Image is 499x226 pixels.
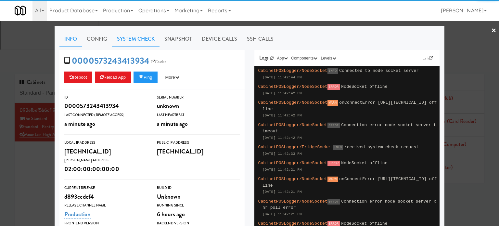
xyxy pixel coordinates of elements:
div: 0000573243413934 [64,100,147,112]
a: Production [64,210,91,219]
div: [PERSON_NAME] Address [64,157,147,164]
span: CabinetPOSLogger/NodeSocket [258,199,327,204]
button: Levels [319,55,338,61]
span: CabinetPOSLogger/NodeSocket [258,84,327,89]
button: App [275,55,290,61]
div: Unknown [157,191,240,202]
span: CabinetPOSLogger/NodeSocket [258,221,327,226]
span: a minute ago [64,119,95,128]
div: Serial Number [157,94,240,101]
a: Config [82,31,112,47]
div: Last Heartbeat [157,112,240,118]
div: Running Since [157,202,240,209]
span: CabinetPOSLogger/NodeSocket [258,161,327,166]
span: NodeSocket offline [341,161,387,166]
span: CabinetPOSLogger/NodeSocket [258,100,327,105]
span: [DATE] 11:42:44 PM [262,75,302,79]
span: [DATE] 11:42:21 PM [262,190,302,194]
div: Public IP Address [157,140,240,146]
div: Current Release [64,185,147,191]
span: Connected to node socket server [339,68,419,73]
span: CabinetPOSLogger/NodeSocket [258,177,327,181]
a: 0000573243413934 [72,55,149,67]
span: NodeSocket offline [341,84,387,89]
div: [TECHNICAL_ID] [157,146,240,157]
div: Last Connected (Remote Access) [64,112,147,118]
span: onConnectError [URL][TECHNICAL_ID] offline [262,100,437,112]
span: Connection error node socket server timeout [262,123,436,134]
span: a minute ago [157,119,188,128]
div: d893ccdcf4 [64,191,147,202]
a: SSH Calls [242,31,278,47]
span: Connection error node socket server xhr poll error [262,199,436,210]
span: 6 hours ago [157,210,185,219]
span: error [327,123,340,128]
span: NodeSocket offline [341,221,387,226]
span: WARN [327,100,338,106]
span: onConnectError [URL][TECHNICAL_ID] offline [262,177,437,188]
button: More [160,72,185,83]
span: received system check request [344,145,419,150]
a: × [491,21,496,41]
a: Castles [149,59,168,65]
span: CabinetPOSLogger/NodeSocket [258,123,327,127]
span: [DATE] 11:42:42 PM [262,113,302,117]
div: Release Channel Name [64,202,147,209]
div: unknown [157,100,240,112]
span: [DATE] 11:42:21 PM [262,168,302,172]
span: CabinetPOSLogger/FridgeSocket [258,145,333,150]
span: Logs [259,54,269,61]
span: ERROR [327,84,340,90]
span: CabinetPOSLogger/NodeSocket [258,68,327,73]
a: Snapshot [160,31,197,47]
a: System Check [112,31,160,47]
button: Ping [134,72,158,83]
span: WARN [327,177,338,182]
button: Components [289,55,319,61]
div: [TECHNICAL_ID] [64,146,147,157]
span: [DATE] 11:42:42 PM [262,136,302,140]
span: INFO [333,145,343,150]
span: [DATE] 11:42:42 PM [262,91,302,95]
span: ERROR [327,161,340,166]
a: Device Calls [197,31,242,47]
div: Build Id [157,185,240,191]
span: error [327,199,340,205]
a: Info [59,31,82,47]
img: Micromart [15,5,26,16]
div: Local IP Address [64,140,147,146]
span: [DATE] 11:42:21 PM [262,212,302,216]
button: Reload App [95,72,131,83]
div: ID [64,94,147,101]
span: INFO [327,68,338,74]
a: Link [421,55,435,61]
div: 02:00:00:00:00:00 [64,164,147,175]
button: Reboot [64,72,92,83]
span: [DATE] 11:42:33 PM [262,152,302,156]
